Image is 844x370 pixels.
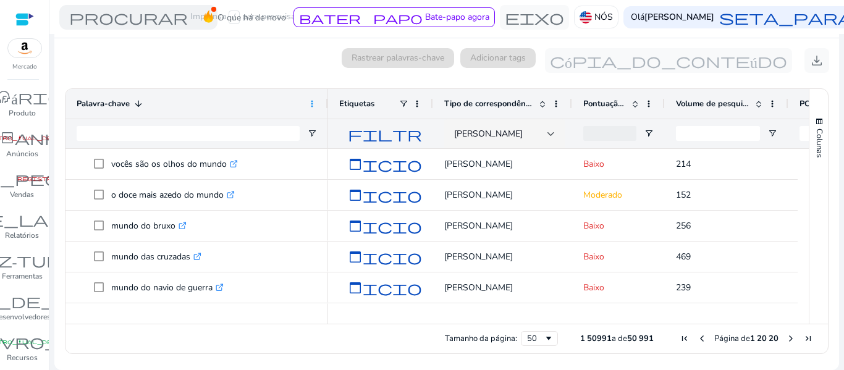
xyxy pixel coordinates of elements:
font: Colunas [814,128,825,158]
font: Ferramentas [2,271,43,281]
font: 991 [597,333,612,344]
font: de [741,333,750,344]
font: Bate-papo agora [425,11,489,23]
font: 152 [676,189,691,201]
font: Olá [631,11,644,23]
font: Página [714,333,739,344]
font: 239 [676,282,691,293]
button: Abrir menu de filtro [767,128,777,138]
font: adicionar [348,156,466,173]
font: Tipo de correspondência [444,98,536,109]
font: adicionar [348,187,466,204]
font: Tamanho da página: [445,333,517,344]
button: bater papoBate-papo agora [293,7,495,27]
font: Baixo [583,220,604,232]
font: 50 [627,333,637,344]
input: Entrada de filtro de palavras-chave [77,126,300,141]
font: Anúncios [6,149,38,159]
img: us.svg [580,11,592,23]
font: NÓS [594,11,613,23]
font: Baixo [583,282,604,293]
font: Baixo [583,251,604,263]
font: adicionar [348,248,466,266]
font: eixo [505,9,564,26]
font: 469 [676,251,691,263]
font: procurar [69,9,188,26]
font: vocês são os olhos do mundo [111,158,227,170]
font: bater papo [299,11,423,25]
font: Produto [9,108,36,118]
font: mundo das cruzadas [111,251,190,263]
font: [PERSON_NAME] [454,128,523,140]
div: Próxima página [786,334,796,343]
font: Recursos [7,353,38,363]
font: adicionar [348,279,466,296]
font: Etiquetas [339,98,374,109]
font: 1 [750,333,755,344]
font: download [809,52,824,69]
font: o doce mais azedo do mundo [111,189,224,201]
font: [PERSON_NAME] [444,158,513,170]
font: Baixo [583,158,604,170]
div: Última página [803,334,813,343]
font: mundo do navio de guerra [111,282,213,293]
font: 50 [587,333,597,344]
img: amazon.svg [8,39,41,57]
font: Mercado [12,62,37,71]
font: Vendas [10,190,34,200]
font: mundo do bruxo [111,220,175,232]
font: 50 [527,333,537,344]
font: Pontuação de relevância [583,98,674,109]
font: registro_manual_de_fibra [17,175,126,182]
font: 991 [639,333,654,344]
font: PCC [800,98,816,109]
font: 20 [769,333,779,344]
font: adicionar [348,310,466,327]
font: O que há de novo [217,12,286,23]
font: 1 [580,333,585,344]
font: adicionar [348,217,466,235]
font: [PERSON_NAME] [444,220,513,232]
div: Primeira página [680,334,690,343]
button: eixo [500,5,569,30]
font: [PERSON_NAME] [444,189,513,201]
div: Tamanho da página [521,331,558,346]
font: 20 [757,333,767,344]
font: [PERSON_NAME] [444,251,513,263]
div: Página anterior [697,334,707,343]
font: Moderado [583,189,622,201]
font: filtro_alt [348,125,496,143]
button: download [804,48,829,73]
input: Entrada do filtro de volume de pesquisa [676,126,760,141]
font: a [612,333,616,344]
font: 214 [676,158,691,170]
font: [PERSON_NAME] [444,282,513,293]
font: Volume de pesquisa [676,98,751,109]
button: Abrir menu de filtro [307,128,317,138]
font: Palavra-chave [77,98,130,109]
font: [PERSON_NAME] [644,11,714,23]
button: Abrir menu de filtro [644,128,654,138]
font: 256 [676,220,691,232]
font: Relatórios [5,230,39,240]
font: de [618,333,627,344]
font: Imprensa [190,11,226,22]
